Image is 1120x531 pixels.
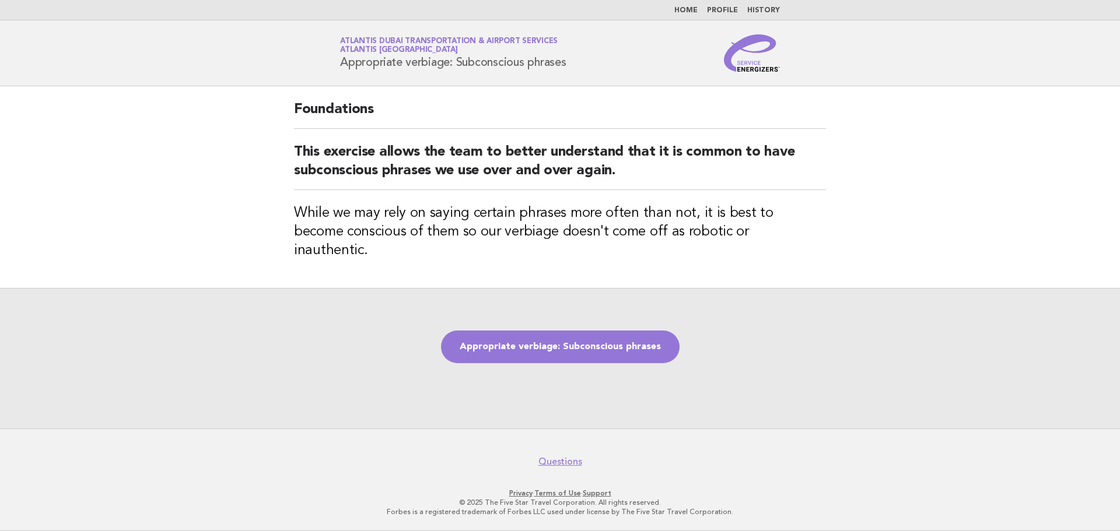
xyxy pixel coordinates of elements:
a: Atlantis Dubai Transportation & Airport ServicesAtlantis [GEOGRAPHIC_DATA] [340,37,558,54]
a: Support [583,489,611,497]
h2: Foundations [294,100,826,129]
a: Privacy [509,489,533,497]
p: Forbes is a registered trademark of Forbes LLC used under license by The Five Star Travel Corpora... [203,507,917,516]
p: © 2025 The Five Star Travel Corporation. All rights reserved. [203,498,917,507]
h2: This exercise allows the team to better understand that it is common to have subconscious phrases... [294,143,826,190]
p: · · [203,488,917,498]
a: Profile [707,7,738,14]
span: Atlantis [GEOGRAPHIC_DATA] [340,47,458,54]
a: Appropriate verbiage: Subconscious phrases [441,330,680,363]
a: Terms of Use [534,489,581,497]
h3: While we may rely on saying certain phrases more often than not, it is best to become conscious o... [294,204,826,260]
h1: Appropriate verbiage: Subconscious phrases [340,38,566,68]
a: Questions [538,456,582,467]
a: History [747,7,780,14]
img: Service Energizers [724,34,780,72]
a: Home [674,7,698,14]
